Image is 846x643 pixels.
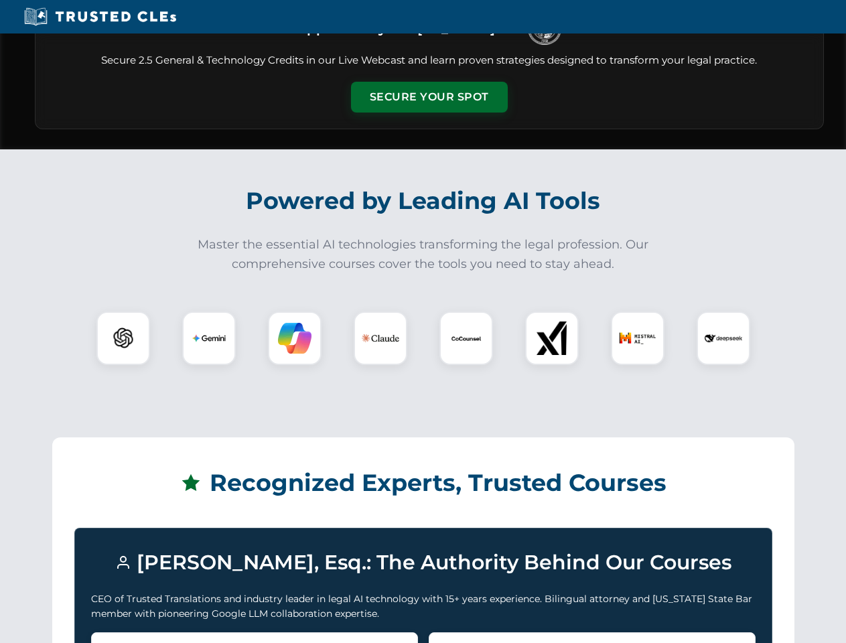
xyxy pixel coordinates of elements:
[189,235,658,274] p: Master the essential AI technologies transforming the legal profession. Our comprehensive courses...
[611,311,664,365] div: Mistral AI
[182,311,236,365] div: Gemini
[192,321,226,355] img: Gemini Logo
[535,321,569,355] img: xAI Logo
[439,311,493,365] div: CoCounsel
[20,7,180,27] img: Trusted CLEs
[354,311,407,365] div: Claude
[697,311,750,365] div: DeepSeek
[619,319,656,357] img: Mistral AI Logo
[96,311,150,365] div: ChatGPT
[351,82,508,113] button: Secure Your Spot
[104,319,143,358] img: ChatGPT Logo
[91,591,756,622] p: CEO of Trusted Translations and industry leader in legal AI technology with 15+ years experience....
[705,319,742,357] img: DeepSeek Logo
[52,53,807,68] p: Secure 2.5 General & Technology Credits in our Live Webcast and learn proven strategies designed ...
[525,311,579,365] div: xAI
[91,545,756,581] h3: [PERSON_NAME], Esq.: The Authority Behind Our Courses
[52,177,794,224] h2: Powered by Leading AI Tools
[268,311,322,365] div: Copilot
[449,321,483,355] img: CoCounsel Logo
[362,319,399,357] img: Claude Logo
[278,321,311,355] img: Copilot Logo
[74,459,772,506] h2: Recognized Experts, Trusted Courses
